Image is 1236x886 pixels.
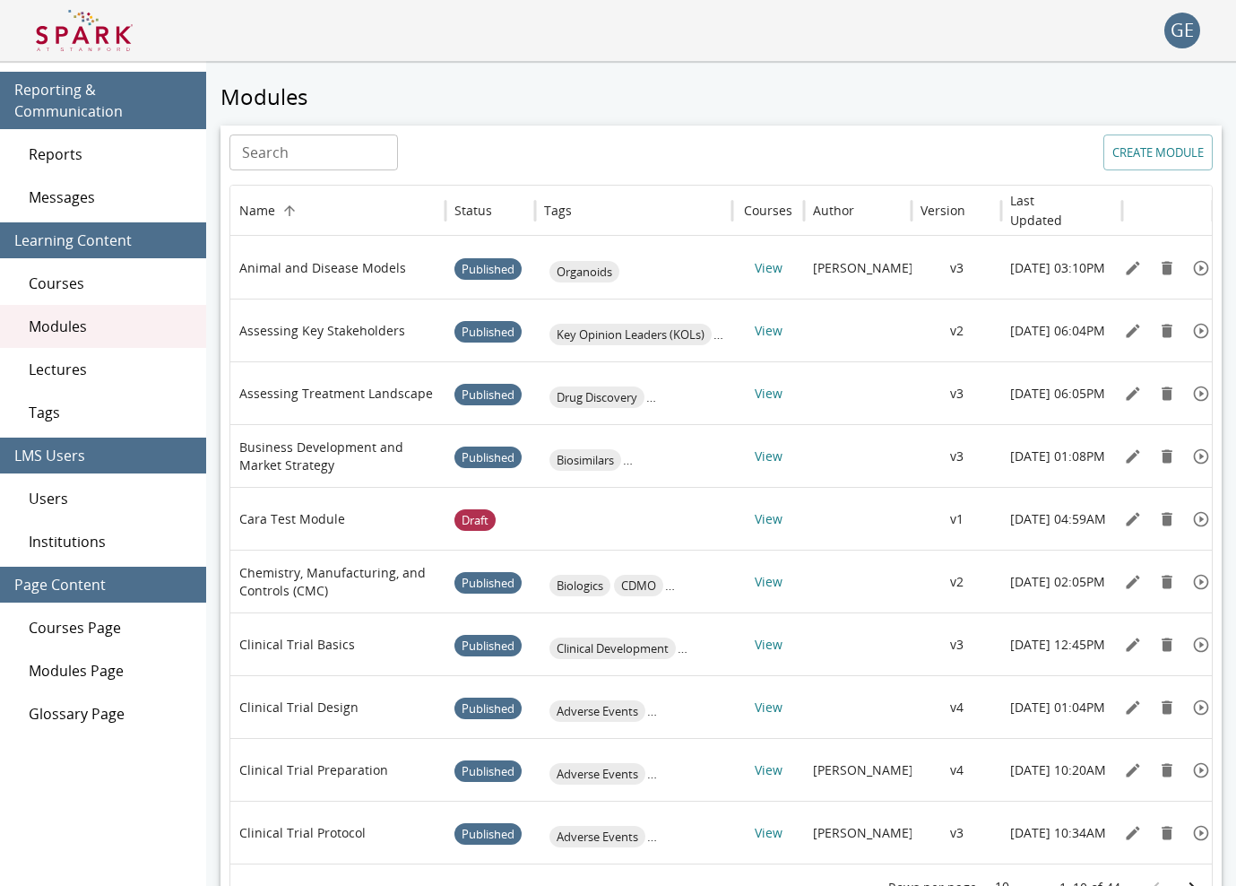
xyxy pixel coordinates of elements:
[1119,443,1146,470] button: Edit
[29,660,192,682] span: Modules Page
[1158,636,1176,654] svg: Remove
[813,824,913,842] p: [PERSON_NAME]
[29,143,192,165] span: Reports
[29,187,192,208] span: Messages
[1124,447,1142,465] svg: Edit
[1154,757,1180,784] button: Remove
[912,361,1001,424] div: v3
[1103,135,1213,170] button: Create module
[454,490,496,552] span: Draft
[14,230,192,251] span: Learning Content
[755,385,782,402] a: View
[921,202,965,219] div: Version
[1188,255,1214,282] button: Preview
[912,675,1001,738] div: v4
[29,531,192,552] span: Institutions
[239,824,366,842] p: Clinical Trial Protocol
[1124,636,1142,654] svg: Edit
[277,198,302,223] button: Sort
[1124,510,1142,528] svg: Edit
[494,198,519,223] button: Sort
[1010,322,1105,340] p: [DATE] 06:04PM
[1188,694,1214,721] button: Preview
[1158,385,1176,403] svg: Remove
[1010,385,1105,403] p: [DATE] 06:05PM
[29,273,192,294] span: Courses
[1119,506,1146,533] button: Edit
[1119,631,1146,658] button: Edit
[239,699,359,717] p: Clinical Trial Design
[1154,380,1180,407] button: Remove
[912,550,1001,612] div: v2
[912,424,1001,487] div: v3
[1188,506,1214,533] button: Preview
[1192,322,1210,340] svg: Preview
[1154,820,1180,847] button: Remove
[574,198,599,223] button: Sort
[1010,761,1106,779] p: [DATE] 10:20AM
[755,322,782,339] a: View
[239,385,433,403] p: Assessing Treatment Landscape
[454,803,522,865] span: Published
[454,239,522,300] span: Published
[1158,699,1176,717] svg: Remove
[1188,443,1214,470] button: Preview
[1119,255,1146,282] button: Edit
[29,703,192,725] span: Glossary Page
[239,439,436,474] p: Business Development and Market Strategy
[1192,573,1210,591] svg: Preview
[1192,699,1210,717] svg: Preview
[1188,317,1214,344] button: Preview
[1154,255,1180,282] button: Remove
[1188,569,1214,595] button: Preview
[1158,510,1176,528] svg: Remove
[755,447,782,465] a: View
[1154,569,1180,595] button: Remove
[1158,259,1176,277] svg: Remove
[14,79,192,122] span: Reporting & Communication
[1192,259,1210,277] svg: Preview
[1119,317,1146,344] button: Edit
[1158,447,1176,465] svg: Remove
[856,198,881,223] button: Sort
[454,678,522,740] span: Published
[14,445,192,466] span: LMS Users
[755,761,782,778] a: View
[1010,259,1105,277] p: [DATE] 03:10PM
[1154,631,1180,658] button: Remove
[454,202,492,219] div: Status
[29,316,192,337] span: Modules
[1010,573,1105,591] p: [DATE] 02:05PM
[912,487,1001,550] div: v1
[29,488,192,509] span: Users
[454,301,522,363] span: Published
[1154,694,1180,721] button: Remove
[14,574,192,595] span: Page Content
[1124,259,1142,277] svg: Edit
[454,427,522,489] span: Published
[239,259,406,277] p: Animal and Disease Models
[755,510,782,527] a: View
[755,636,782,653] a: View
[1088,198,1113,223] button: Sort
[1010,699,1105,717] p: [DATE] 01:04PM
[912,236,1001,299] div: v3
[755,259,782,276] a: View
[544,202,572,219] div: Tags
[813,202,854,219] div: Author
[1192,636,1210,654] svg: Preview
[29,359,192,380] span: Lectures
[755,573,782,590] a: View
[1192,385,1210,403] svg: Preview
[1158,573,1176,591] svg: Remove
[1124,761,1142,779] svg: Edit
[1188,757,1214,784] button: Preview
[1119,569,1146,595] button: Edit
[239,322,405,340] p: Assessing Key Stakeholders
[1192,510,1210,528] svg: Preview
[1119,694,1146,721] button: Edit
[454,552,522,614] span: Published
[220,83,1222,111] h5: Modules
[454,615,522,677] span: Published
[1124,322,1142,340] svg: Edit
